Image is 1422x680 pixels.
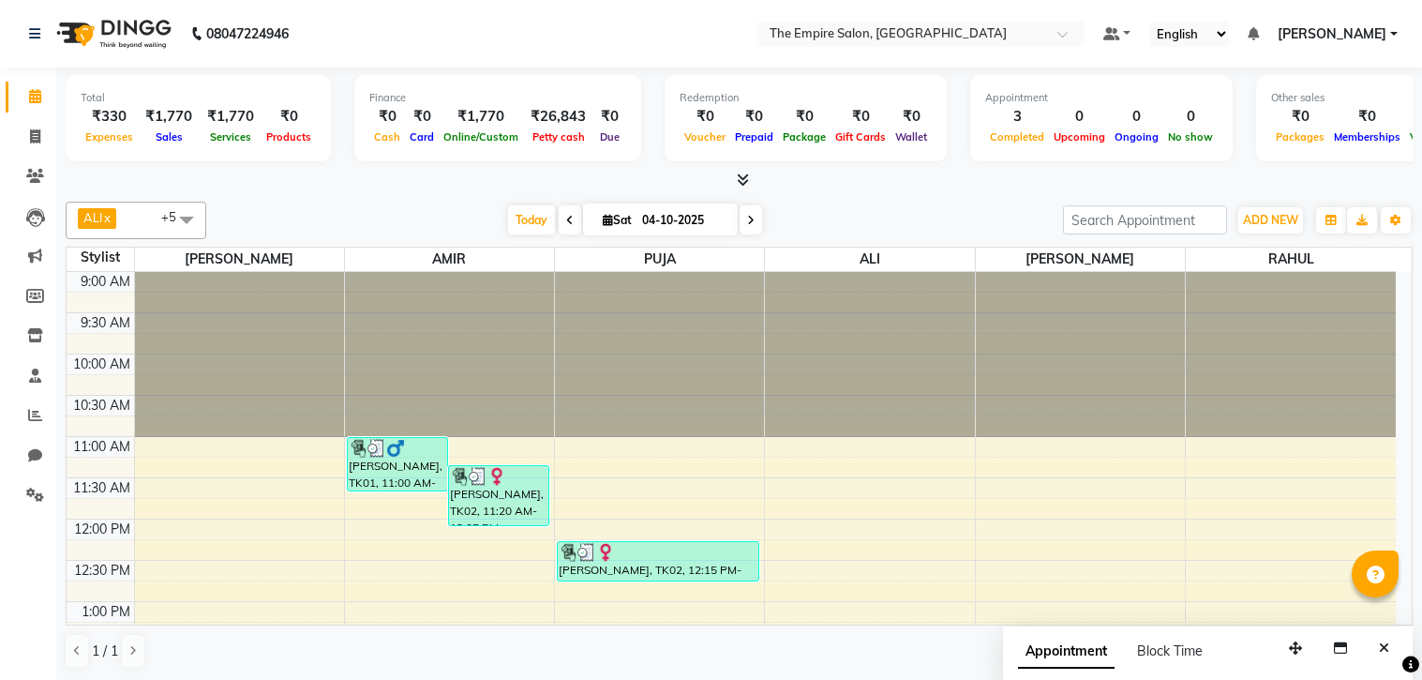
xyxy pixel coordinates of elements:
[778,106,831,128] div: ₹0
[1137,642,1203,659] span: Block Time
[92,642,118,661] span: 1 / 1
[891,130,932,144] span: Wallet
[765,248,974,271] span: ALI
[69,355,134,374] div: 10:00 AM
[593,106,626,128] div: ₹0
[369,106,405,128] div: ₹0
[680,90,932,106] div: Redemption
[1271,106,1329,128] div: ₹0
[680,130,730,144] span: Voucher
[1243,213,1298,227] span: ADD NEW
[69,396,134,416] div: 10:30 AM
[439,130,523,144] span: Online/Custom
[205,130,256,144] span: Services
[976,248,1185,271] span: [PERSON_NAME]
[598,213,636,227] span: Sat
[1049,130,1110,144] span: Upcoming
[81,90,316,106] div: Total
[70,561,134,581] div: 12:30 PM
[77,272,134,292] div: 9:00 AM
[1238,207,1303,234] button: ADD NEW
[439,106,523,128] div: ₹1,770
[831,106,891,128] div: ₹0
[730,130,778,144] span: Prepaid
[405,106,439,128] div: ₹0
[369,90,626,106] div: Finance
[81,130,138,144] span: Expenses
[508,205,555,234] span: Today
[69,478,134,498] div: 11:30 AM
[206,8,289,60] b: 08047224946
[138,106,200,128] div: ₹1,770
[67,248,134,267] div: Stylist
[831,130,891,144] span: Gift Cards
[1278,24,1386,44] span: [PERSON_NAME]
[449,466,548,525] div: [PERSON_NAME], TK02, 11:20 AM-12:05 PM, Advance Hair Cut (For Women's)
[77,313,134,333] div: 9:30 AM
[595,130,624,144] span: Due
[985,90,1218,106] div: Appointment
[1063,205,1227,234] input: Search Appointment
[528,130,590,144] span: Petty cash
[891,106,932,128] div: ₹0
[730,106,778,128] div: ₹0
[81,106,138,128] div: ₹330
[1110,106,1163,128] div: 0
[1163,106,1218,128] div: 0
[83,210,102,225] span: ALI
[48,8,176,60] img: logo
[985,106,1049,128] div: 3
[102,210,111,225] a: x
[555,248,764,271] span: PUJA
[200,106,262,128] div: ₹1,770
[1343,605,1403,661] iframe: chat widget
[1018,635,1115,669] span: Appointment
[636,206,730,234] input: 2025-10-04
[345,248,554,271] span: AMIR
[1186,248,1396,271] span: RAHUL
[262,130,316,144] span: Products
[369,130,405,144] span: Cash
[151,130,187,144] span: Sales
[70,520,134,539] div: 12:00 PM
[1049,106,1110,128] div: 0
[558,542,758,581] div: [PERSON_NAME], TK02, 12:15 PM-12:45 PM, Threading - Eyebrow
[405,130,439,144] span: Card
[1110,130,1163,144] span: Ongoing
[1329,106,1405,128] div: ₹0
[135,248,344,271] span: [PERSON_NAME]
[778,130,831,144] span: Package
[69,437,134,457] div: 11:00 AM
[523,106,593,128] div: ₹26,843
[262,106,316,128] div: ₹0
[680,106,730,128] div: ₹0
[1329,130,1405,144] span: Memberships
[161,209,190,224] span: +5
[348,438,447,491] div: [PERSON_NAME], TK01, 11:00 AM-11:40 AM, Hair Cut (For Men's)
[78,602,134,622] div: 1:00 PM
[985,130,1049,144] span: Completed
[1163,130,1218,144] span: No show
[1271,130,1329,144] span: Packages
